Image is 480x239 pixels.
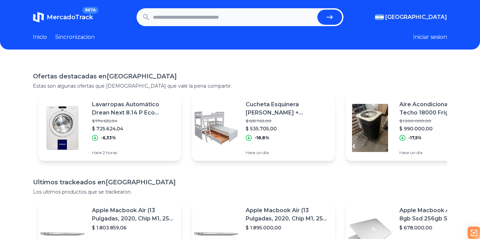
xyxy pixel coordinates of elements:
[192,95,335,161] a: Featured imageCucheta Esquinera [PERSON_NAME] + Carrocajón Blanco Envío Sin Cargo*$ 659.763,00$ 5...
[38,104,86,152] img: Featured image
[92,206,176,223] p: Apple Macbook Air (13 Pulgadas, 2020, Chip M1, 256 Gb De Ssd, 8 Gb De Ram) - Plata
[246,206,329,223] p: Apple Macbook Air (13 Pulgadas, 2020, Chip M1, 256 Gb De Ssd, 8 Gb De Ram) - Plata
[246,150,329,155] p: Hace un día
[375,13,447,21] button: [GEOGRAPHIC_DATA]
[33,12,44,23] img: MercadoTrack
[92,224,176,231] p: $ 1.803.859,06
[246,224,329,231] p: $ 1.895.000,00
[47,13,93,21] span: MercadoTrack
[92,150,176,155] p: Hace 2 horas
[92,125,176,132] p: $ 725.624,04
[375,14,384,20] img: Argentina
[92,100,176,117] p: Lavarropas Automático Drean Next 8.14 P Eco Inverter Blanco 8kg 220 v
[346,104,394,152] img: Featured image
[33,83,447,89] p: Estas son algunas ofertas que [DEMOGRAPHIC_DATA] que vale la pena compartir.
[192,104,240,152] img: Featured image
[246,118,329,124] p: $ 659.763,00
[33,188,447,195] p: Los ultimos productos que se trackearon.
[33,12,93,23] a: MercadoTrackBETA
[385,13,447,21] span: [GEOGRAPHIC_DATA]
[33,177,447,187] h1: Ultimos trackeados en [GEOGRAPHIC_DATA]
[38,95,181,161] a: Featured imageLavarropas Automático Drean Next 8.14 P Eco Inverter Blanco 8kg 220 v$ 774.625,04$ ...
[82,7,98,14] span: BETA
[246,125,329,132] p: $ 535.705,00
[246,100,329,117] p: Cucheta Esquinera [PERSON_NAME] + Carrocajón Blanco Envío Sin Cargo*
[92,118,176,124] p: $ 774.625,04
[255,135,269,141] p: -18,8%
[33,72,447,81] h1: Ofertas destacadas en [GEOGRAPHIC_DATA]
[408,135,422,141] p: -17,5%
[55,33,95,41] a: Sincronizacion
[413,33,447,41] button: Iniciar sesion
[33,33,47,41] a: Inicio
[101,135,116,141] p: -6,33%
